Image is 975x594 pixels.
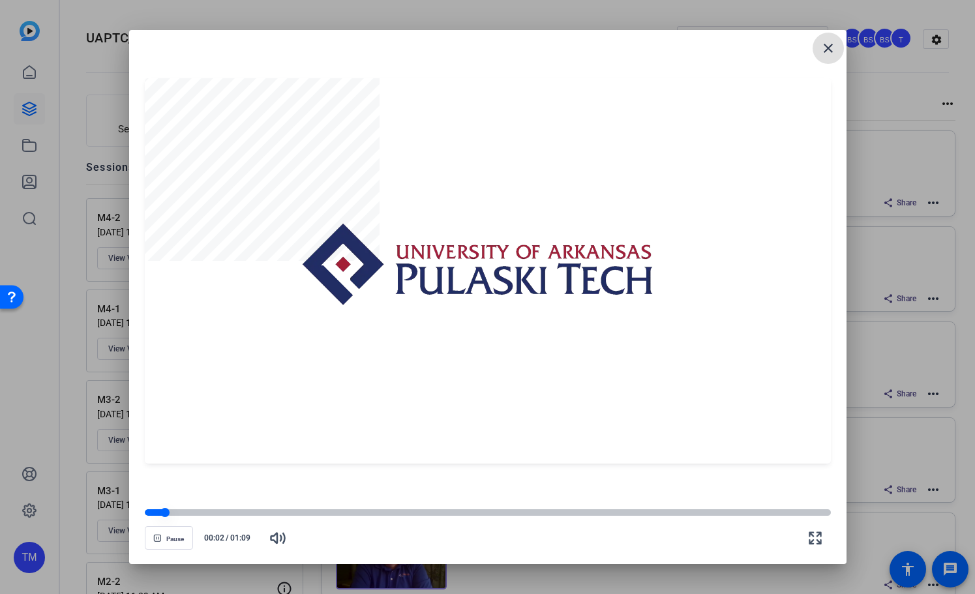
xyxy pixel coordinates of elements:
span: 01:09 [230,532,257,544]
button: Fullscreen [800,522,831,554]
div: / [198,532,257,544]
button: Mute [262,522,293,554]
span: Pause [166,535,184,543]
mat-icon: close [820,40,836,56]
button: Pause [145,526,193,550]
span: 00:02 [198,532,225,544]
